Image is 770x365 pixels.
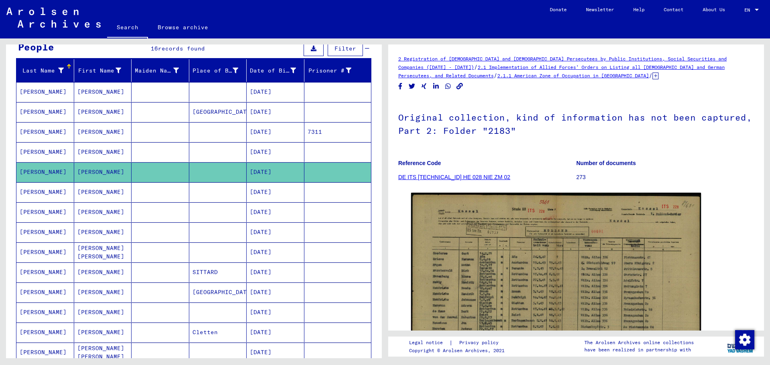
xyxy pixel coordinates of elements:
[247,122,304,142] mat-cell: [DATE]
[74,59,132,82] mat-header-cell: First Name
[16,82,74,102] mat-cell: [PERSON_NAME]
[334,45,356,52] span: Filter
[247,182,304,202] mat-cell: [DATE]
[74,302,132,322] mat-cell: [PERSON_NAME]
[16,323,74,342] mat-cell: [PERSON_NAME]
[74,122,132,142] mat-cell: [PERSON_NAME]
[74,182,132,202] mat-cell: [PERSON_NAME]
[408,81,416,91] button: Share on Twitter
[247,82,304,102] mat-cell: [DATE]
[420,81,428,91] button: Share on Xing
[398,64,725,79] a: 2.1 Implementation of Allied Forces’ Orders on Listing all [DEMOGRAPHIC_DATA] and German Persecut...
[6,8,101,28] img: Arolsen_neg.svg
[576,173,754,181] p: 273
[16,242,74,262] mat-cell: [PERSON_NAME]
[189,102,247,122] mat-cell: [GEOGRAPHIC_DATA]
[77,64,132,77] div: First Name
[247,262,304,282] mat-cell: [DATE]
[328,41,363,56] button: Filter
[151,45,158,52] span: 16
[20,64,74,77] div: Last Name
[735,330,754,349] img: Change consent
[16,122,74,142] mat-cell: [PERSON_NAME]
[192,64,249,77] div: Place of Birth
[409,339,508,347] div: |
[247,242,304,262] mat-cell: [DATE]
[432,81,440,91] button: Share on LinkedIn
[308,64,362,77] div: Prisoner #
[576,160,636,166] b: Number of documents
[247,222,304,242] mat-cell: [DATE]
[250,64,306,77] div: Date of Birth
[74,222,132,242] mat-cell: [PERSON_NAME]
[189,323,247,342] mat-cell: Cletten
[18,40,54,54] div: People
[74,242,132,262] mat-cell: [PERSON_NAME] [PERSON_NAME]
[16,343,74,362] mat-cell: [PERSON_NAME]
[396,81,405,91] button: Share on Facebook
[409,339,449,347] a: Legal notice
[74,202,132,222] mat-cell: [PERSON_NAME]
[74,343,132,362] mat-cell: [PERSON_NAME] [PERSON_NAME]
[409,347,508,354] p: Copyright © Arolsen Archives, 2021
[308,67,352,75] div: Prisoner #
[398,174,510,180] a: DE ITS [TECHNICAL_ID] HE 028 NIE ZM 02
[158,45,205,52] span: records found
[584,346,694,353] p: have been realized in partnership with
[304,59,371,82] mat-header-cell: Prisoner #
[649,72,652,79] span: /
[497,73,649,79] a: 2.1.1 American Zone of Occupation in [GEOGRAPHIC_DATA]
[135,64,189,77] div: Maiden Name
[148,18,218,37] a: Browse archive
[474,63,478,71] span: /
[107,18,148,38] a: Search
[16,59,74,82] mat-header-cell: Last Name
[456,81,464,91] button: Copy link
[74,323,132,342] mat-cell: [PERSON_NAME]
[74,102,132,122] mat-cell: [PERSON_NAME]
[16,182,74,202] mat-cell: [PERSON_NAME]
[192,67,239,75] div: Place of Birth
[74,262,132,282] mat-cell: [PERSON_NAME]
[16,142,74,162] mat-cell: [PERSON_NAME]
[189,59,247,82] mat-header-cell: Place of Birth
[16,162,74,182] mat-cell: [PERSON_NAME]
[132,59,189,82] mat-header-cell: Maiden Name
[247,202,304,222] mat-cell: [DATE]
[398,56,727,70] a: 2 Registration of [DEMOGRAPHIC_DATA] and [DEMOGRAPHIC_DATA] Persecutees by Public Institutions, S...
[135,67,179,75] div: Maiden Name
[247,323,304,342] mat-cell: [DATE]
[398,160,441,166] b: Reference Code
[74,162,132,182] mat-cell: [PERSON_NAME]
[247,162,304,182] mat-cell: [DATE]
[74,142,132,162] mat-cell: [PERSON_NAME]
[584,339,694,346] p: The Arolsen Archives online collections
[16,222,74,242] mat-cell: [PERSON_NAME]
[444,81,452,91] button: Share on WhatsApp
[20,67,64,75] div: Last Name
[247,282,304,302] mat-cell: [DATE]
[304,122,371,142] mat-cell: 7311
[16,262,74,282] mat-cell: [PERSON_NAME]
[16,102,74,122] mat-cell: [PERSON_NAME]
[247,142,304,162] mat-cell: [DATE]
[398,99,754,147] h1: Original collection, kind of information has not been captured, Part 2: Folder "2183"
[16,282,74,302] mat-cell: [PERSON_NAME]
[250,67,296,75] div: Date of Birth
[74,82,132,102] mat-cell: [PERSON_NAME]
[725,336,756,356] img: yv_logo.png
[247,59,304,82] mat-header-cell: Date of Birth
[494,72,497,79] span: /
[189,282,247,302] mat-cell: [GEOGRAPHIC_DATA]
[453,339,508,347] a: Privacy policy
[247,302,304,322] mat-cell: [DATE]
[247,343,304,362] mat-cell: [DATE]
[77,67,122,75] div: First Name
[247,102,304,122] mat-cell: [DATE]
[16,202,74,222] mat-cell: [PERSON_NAME]
[189,262,247,282] mat-cell: SITTARD
[16,302,74,322] mat-cell: [PERSON_NAME]
[74,282,132,302] mat-cell: [PERSON_NAME]
[744,7,753,13] span: EN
